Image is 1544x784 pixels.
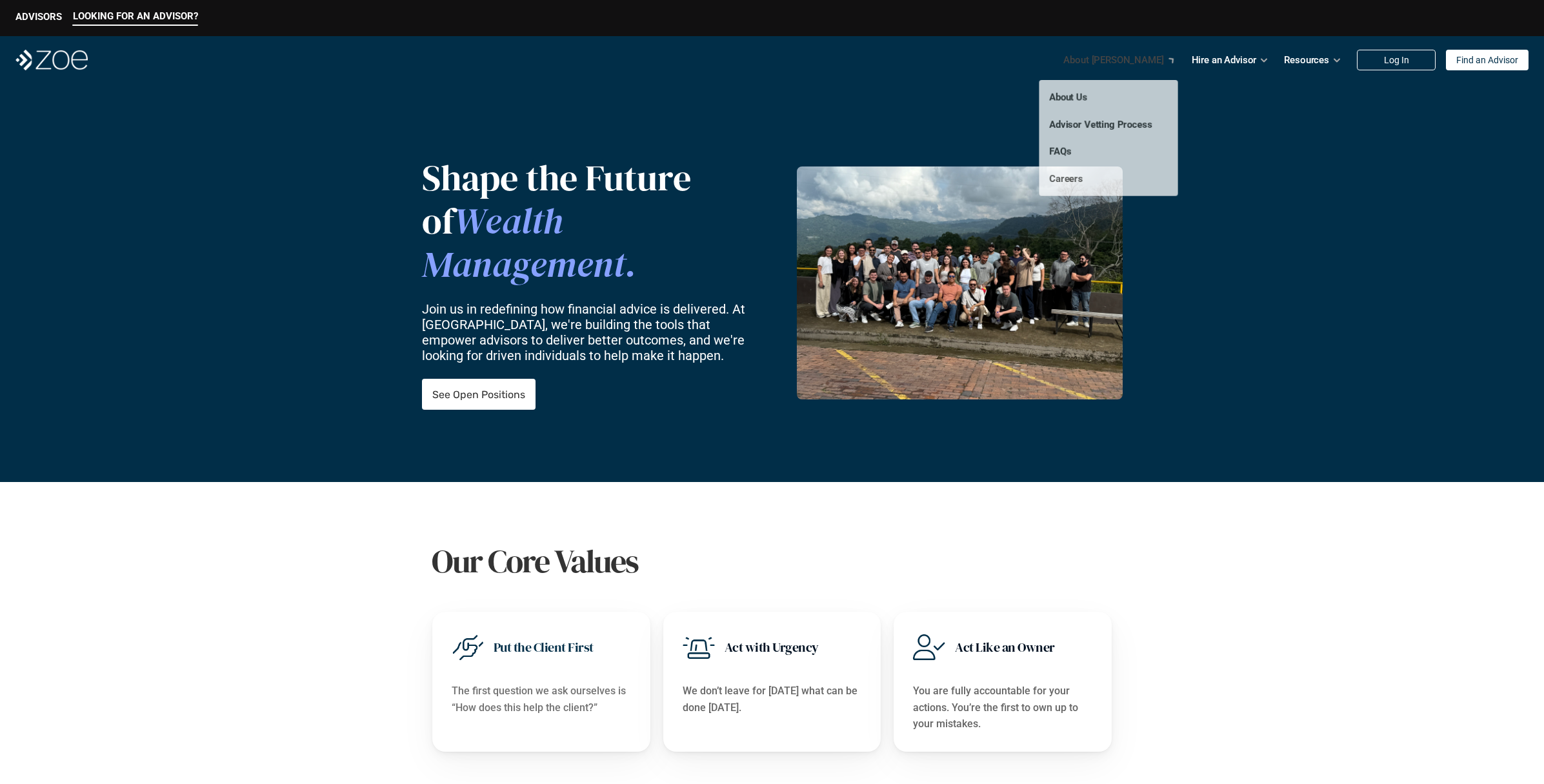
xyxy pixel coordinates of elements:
[955,638,1055,656] h3: Act Like an Owner
[494,638,594,656] h3: Put the Client First
[1384,55,1409,66] p: Log In
[15,11,62,23] p: ADVISORS
[1357,50,1436,70] a: Log In
[422,379,536,410] a: See Open Positions
[1284,50,1329,70] p: Resources
[1446,50,1529,70] a: Find an Advisor
[432,542,1113,581] h1: Our Core Values
[432,388,525,401] p: See Open Positions
[1456,55,1518,66] p: Find an Advisor
[1049,92,1087,103] a: About Us
[683,683,862,716] p: We don’t leave for [DATE] what can be done [DATE].
[1192,50,1257,70] p: Hire an Advisor
[452,683,631,716] p: The first question we ask ourselves is “How does this help the client?”
[422,156,755,286] p: Shape the Future of
[725,638,819,656] h3: Act with Urgency
[1049,119,1152,130] a: Advisor Vetting Process
[1063,50,1163,70] p: About [PERSON_NAME]
[422,301,756,363] p: Join us in redefining how financial advice is delivered. At [GEOGRAPHIC_DATA], we're building the...
[1049,146,1071,157] a: FAQs
[422,196,636,289] span: Wealth Management.
[1049,173,1083,185] a: Careers
[73,10,198,22] p: LOOKING FOR AN ADVISOR?
[913,683,1092,732] p: You are fully accountable for your actions. You’re the first to own up to your mistakes.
